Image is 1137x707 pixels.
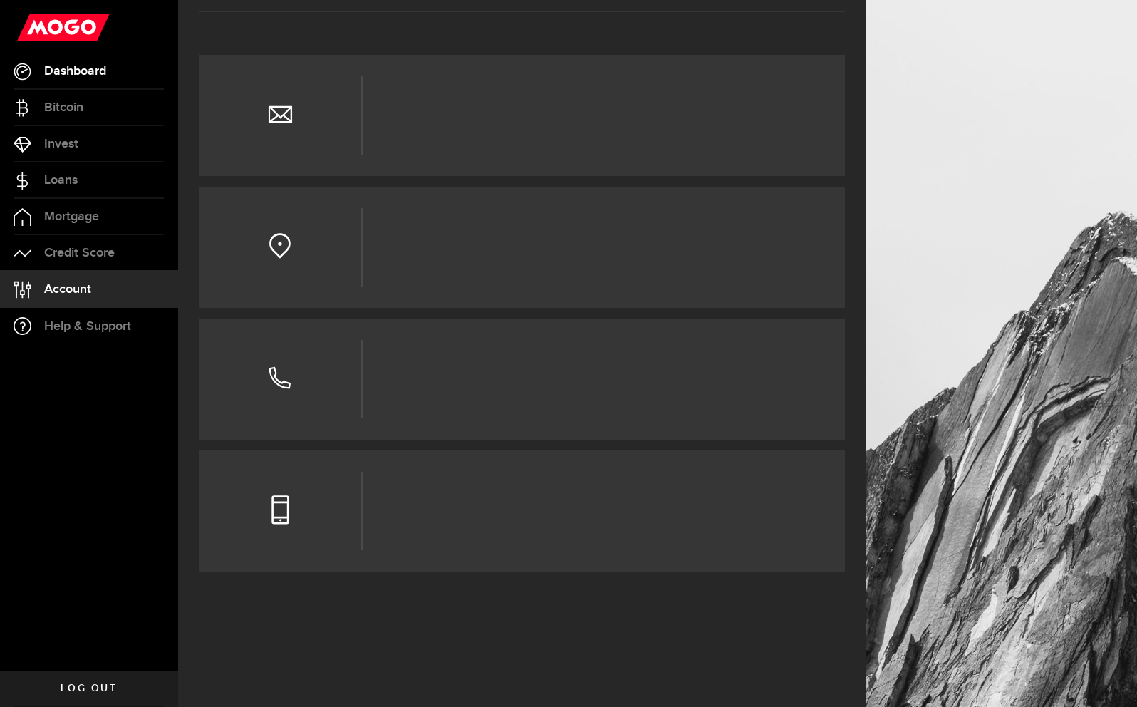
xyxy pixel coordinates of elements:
[44,283,91,296] span: Account
[44,210,99,223] span: Mortgage
[44,174,78,187] span: Loans
[44,320,131,333] span: Help & Support
[44,247,115,259] span: Credit Score
[44,101,83,114] span: Bitcoin
[61,683,117,693] span: Log out
[44,65,106,78] span: Dashboard
[44,138,78,150] span: Invest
